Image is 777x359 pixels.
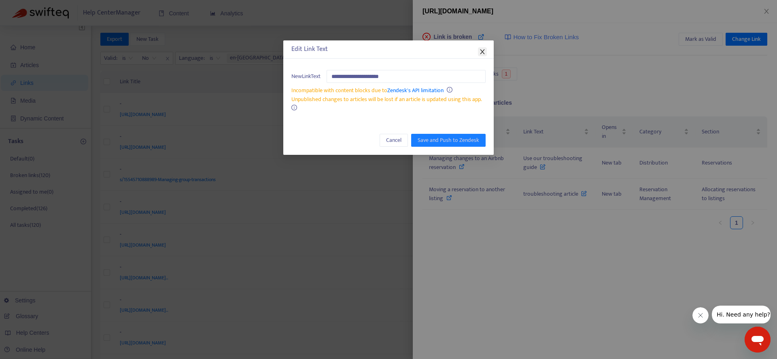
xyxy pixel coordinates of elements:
[692,307,709,323] iframe: Close message
[745,327,771,353] iframe: Button to launch messaging window
[411,134,486,147] button: Save and Push to Zendesk
[380,134,408,147] button: Cancel
[712,306,771,323] iframe: Message from company
[291,86,444,95] span: Incompatible with content blocks due to
[291,44,486,54] div: Edit Link Text
[386,136,401,145] span: Cancel
[291,105,297,110] span: info-circle
[479,49,486,55] span: close
[447,87,452,93] span: info-circle
[291,72,321,81] span: New Link Text
[478,47,487,56] button: Close
[291,95,482,104] span: Unpublished changes to articles will be lost if an article is updated using this app.
[387,86,444,95] a: Zendesk's API limitation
